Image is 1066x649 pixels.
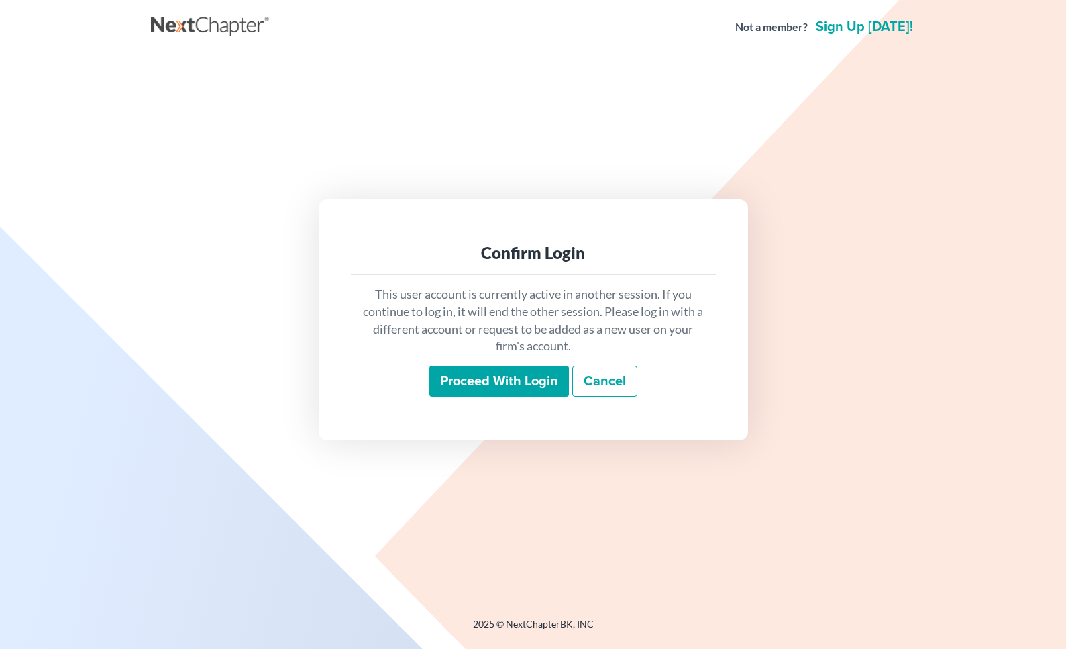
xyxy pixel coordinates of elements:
[362,286,705,355] p: This user account is currently active in another session. If you continue to log in, it will end ...
[151,617,916,642] div: 2025 © NextChapterBK, INC
[813,20,916,34] a: Sign up [DATE]!
[429,366,569,397] input: Proceed with login
[572,366,637,397] a: Cancel
[362,242,705,264] div: Confirm Login
[735,19,808,35] strong: Not a member?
